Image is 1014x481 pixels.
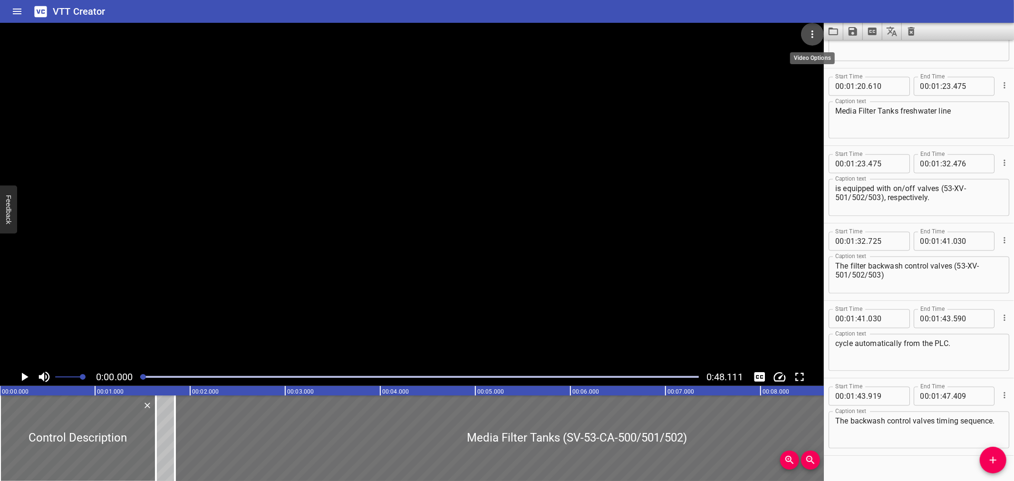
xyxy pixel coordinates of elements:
input: 41 [857,309,866,328]
input: 01 [846,154,855,173]
input: 01 [846,232,855,251]
span: . [951,154,953,173]
span: : [855,154,857,173]
button: Video Options [801,23,824,46]
span: : [940,154,942,173]
input: 01 [931,309,940,328]
span: . [951,309,953,328]
div: Cue Options [998,383,1009,408]
span: : [940,232,942,251]
input: 00 [920,77,929,96]
button: Zoom Out [801,451,820,470]
span: Current Time [96,371,133,383]
svg: Load captions from file [828,26,839,37]
button: Add Cue [980,447,1006,473]
svg: Extract captions from video [867,26,878,37]
text: 00:00.000 [2,388,29,395]
span: : [929,77,931,96]
div: Cue Options [998,151,1009,175]
span: : [929,309,931,328]
span: : [844,309,846,328]
button: Clear captions [902,23,921,40]
text: 00:06.000 [572,388,599,395]
input: 476 [953,154,988,173]
input: 590 [953,309,988,328]
textarea: for remote pressure monitoring. [835,29,1003,57]
span: . [951,77,953,96]
input: 01 [931,232,940,251]
span: : [929,387,931,406]
span: . [866,232,868,251]
span: . [866,309,868,328]
span: : [855,77,857,96]
button: Cue Options [998,79,1011,92]
div: Hide/Show Captions [751,368,769,386]
span: . [866,77,868,96]
button: Extract captions from video [863,23,882,40]
input: 475 [953,77,988,96]
span: : [844,232,846,251]
input: 23 [857,154,866,173]
input: 610 [868,77,903,96]
button: Save captions to file [843,23,863,40]
span: : [855,387,857,406]
button: Cue Options [998,312,1011,324]
textarea: is equipped with on/off valves (53-XV-501/502/503), respectively. [835,184,1003,212]
input: 01 [846,309,855,328]
div: Cue Options [998,306,1009,330]
svg: Clear captions [906,26,917,37]
span: : [940,309,942,328]
button: Toggle captions [751,368,769,386]
span: : [940,387,942,406]
input: 32 [942,154,951,173]
span: . [951,387,953,406]
span: . [866,154,868,173]
span: : [855,232,857,251]
text: 00:03.000 [287,388,314,395]
button: Play/Pause [15,368,33,386]
text: 00:05.000 [477,388,504,395]
input: 00 [920,387,929,406]
text: 00:01.000 [97,388,124,395]
textarea: cycle automatically from the PLC. [835,339,1003,366]
button: Change Playback Speed [771,368,789,386]
input: 475 [868,154,903,173]
input: 01 [846,77,855,96]
svg: Translate captions [886,26,898,37]
input: 43 [942,309,951,328]
input: 00 [835,387,844,406]
textarea: Media Filter Tanks freshwater line [835,107,1003,134]
input: 030 [868,309,903,328]
span: . [951,232,953,251]
button: Toggle fullscreen [791,368,809,386]
div: Playback Speed [771,368,789,386]
input: 00 [920,154,929,173]
span: : [940,77,942,96]
text: 00:04.000 [382,388,409,395]
span: : [844,77,846,96]
input: 00 [920,309,929,328]
span: : [855,309,857,328]
text: 00:02.000 [192,388,219,395]
div: Cue Options [998,73,1009,98]
h6: VTT Creator [53,4,106,19]
button: Cue Options [998,389,1011,402]
div: Delete Cue [141,399,152,412]
span: . [866,387,868,406]
svg: Save captions to file [847,26,859,37]
input: 00 [835,232,844,251]
input: 01 [931,387,940,406]
button: Toggle mute [35,368,53,386]
input: 00 [835,309,844,328]
input: 01 [931,77,940,96]
input: 01 [931,154,940,173]
span: Set video volume [80,374,86,380]
text: 00:07.000 [667,388,694,395]
button: Cue Options [998,234,1011,247]
input: 00 [835,154,844,173]
input: 47 [942,387,951,406]
input: 20 [857,77,866,96]
div: Play progress [140,376,699,378]
input: 919 [868,387,903,406]
span: : [844,154,846,173]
